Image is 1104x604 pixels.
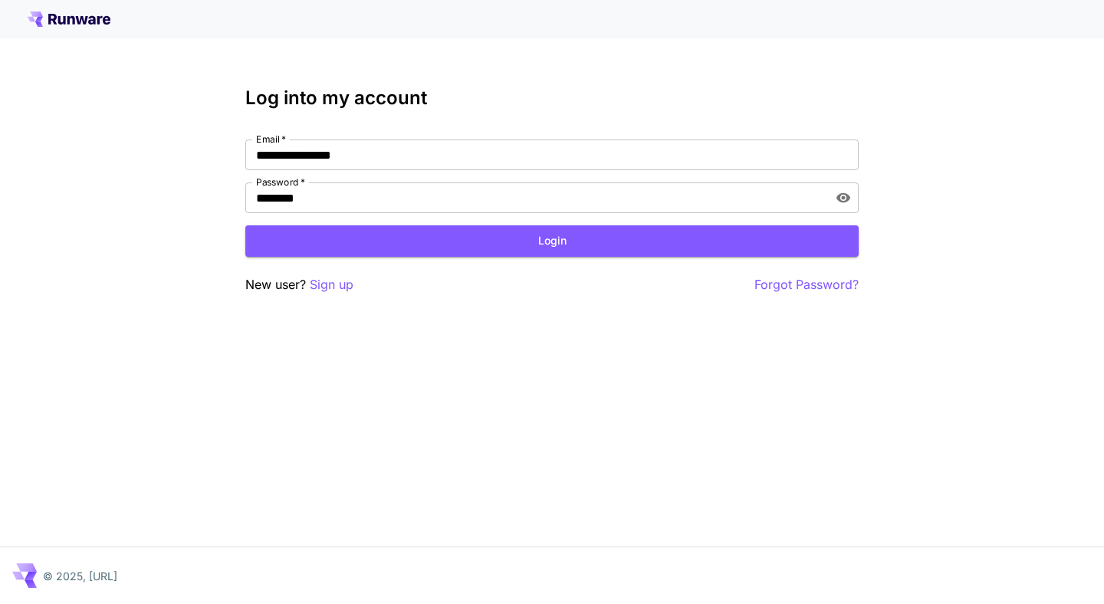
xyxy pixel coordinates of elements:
p: New user? [245,275,353,294]
button: Sign up [310,275,353,294]
h3: Log into my account [245,87,859,109]
button: Login [245,225,859,257]
button: Forgot Password? [754,275,859,294]
button: toggle password visibility [830,184,857,212]
label: Password [256,176,305,189]
p: © 2025, [URL] [43,568,117,584]
label: Email [256,133,286,146]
